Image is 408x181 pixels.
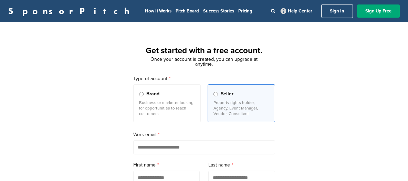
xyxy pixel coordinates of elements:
label: Work email [133,131,275,139]
a: SponsorPitch [8,7,134,16]
a: Success Stories [203,8,234,14]
a: Sign Up Free [357,4,400,18]
h1: Get started with a free account. [125,45,283,57]
label: Type of account [133,75,275,83]
p: Business or marketer looking for opportunities to reach customers [139,100,195,116]
a: Sign In [321,4,353,18]
input: Brand Business or marketer looking for opportunities to reach customers [139,92,144,96]
label: First name [133,161,200,169]
p: Property rights holder, Agency, Event Manager, Vendor, Consultant [213,100,269,116]
a: Pricing [238,8,252,14]
span: Once your account is created, you can upgrade at anytime. [150,56,258,67]
span: Brand [146,90,159,98]
a: Help Center [279,7,314,15]
a: How It Works [145,8,171,14]
a: Pitch Board [176,8,199,14]
label: Last name [208,161,275,169]
input: Seller Property rights holder, Agency, Event Manager, Vendor, Consultant [213,92,218,96]
span: Seller [221,90,233,98]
